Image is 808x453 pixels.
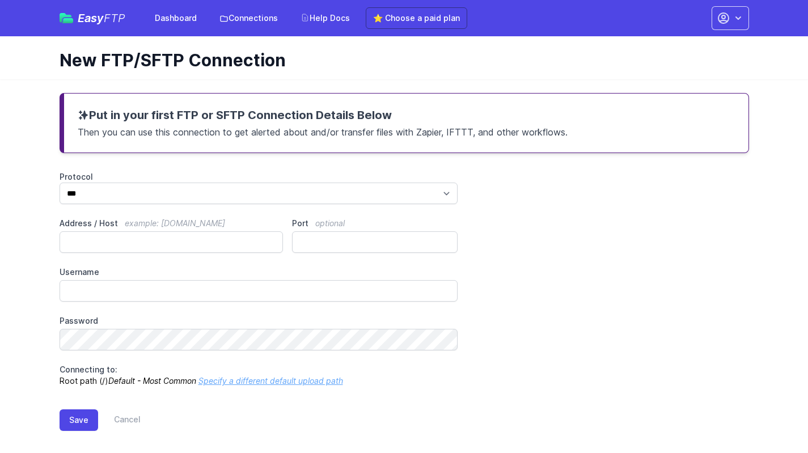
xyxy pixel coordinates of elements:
span: example: [DOMAIN_NAME] [125,218,225,228]
a: Cancel [98,409,141,431]
span: FTP [104,11,125,25]
label: Username [60,266,458,278]
label: Password [60,315,458,327]
label: Protocol [60,171,458,183]
span: Connecting to: [60,365,117,374]
label: Address / Host [60,218,284,229]
h3: Put in your first FTP or SFTP Connection Details Below [78,107,735,123]
a: Specify a different default upload path [198,376,343,386]
a: Dashboard [148,8,204,28]
i: Default - Most Common [108,376,196,386]
h1: New FTP/SFTP Connection [60,50,740,70]
span: Easy [78,12,125,24]
a: ⭐ Choose a paid plan [366,7,467,29]
a: Connections [213,8,285,28]
p: Then you can use this connection to get alerted about and/or transfer files with Zapier, IFTTT, a... [78,123,735,139]
button: Save [60,409,98,431]
p: Root path (/) [60,364,458,387]
span: optional [315,218,345,228]
a: EasyFTP [60,12,125,24]
a: Help Docs [294,8,357,28]
label: Port [292,218,458,229]
img: easyftp_logo.png [60,13,73,23]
